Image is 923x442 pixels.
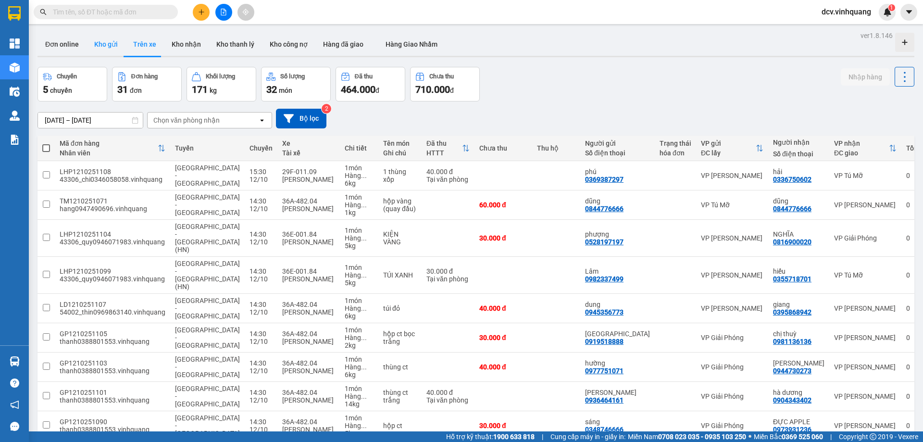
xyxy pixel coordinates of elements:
span: message [10,422,19,431]
strong: 1900 633 818 [493,433,535,441]
div: 12/10 [249,338,273,345]
div: 0844776666 [585,205,624,213]
div: 36E-001.84 [282,267,335,275]
div: 14:30 [249,330,273,338]
span: | [830,431,832,442]
span: kg [210,87,217,94]
div: GP1210251105 [60,330,165,338]
div: VP [PERSON_NAME] [834,304,897,312]
div: 40.000 đ [479,363,527,371]
div: [PERSON_NAME] [282,396,335,404]
span: 464.000 [341,84,375,95]
div: Hàng thông thường [345,334,374,341]
div: [PERSON_NAME] [282,238,335,246]
div: dung [585,301,650,308]
div: 1 kg [345,209,374,216]
span: ... [361,422,367,429]
div: Hàng thông thường [345,392,374,400]
div: 6 kg [345,371,374,379]
span: [GEOGRAPHIC_DATA] - [GEOGRAPHIC_DATA] [175,414,240,437]
div: Đơn hàng [131,73,158,80]
div: 1 món [345,193,374,201]
div: 14:30 [249,197,273,205]
span: Cung cấp máy in - giấy in: [550,431,625,442]
div: Số lượng [280,73,305,80]
div: VP [PERSON_NAME] [834,363,897,371]
button: aim [237,4,254,21]
button: Kho gửi [87,33,125,56]
div: VP [PERSON_NAME] [834,334,897,341]
button: Chuyến5chuyến [37,67,107,101]
div: hiếu [773,267,824,275]
button: Khối lượng171kg [187,67,256,101]
div: 0973931236 [773,426,811,433]
div: hang0947490696.vinhquang [60,205,165,213]
span: file-add [220,9,227,15]
div: 36A-482.04 [282,359,335,367]
div: 5 kg [345,279,374,287]
img: warehouse-icon [10,111,20,121]
div: 0336750602 [773,176,811,183]
div: phượng [585,230,650,238]
div: hộp ct [383,422,417,429]
div: Hàng thông thường [345,201,374,209]
div: VP Giải Phóng [701,363,763,371]
div: [PERSON_NAME] [282,205,335,213]
div: GP1210251090 [60,418,165,426]
div: Chưa thu [429,73,454,80]
div: Ghi chú [383,149,417,157]
input: Select a date range. [38,113,143,128]
div: VP Giải Phóng [701,334,763,341]
img: warehouse-icon [10,87,20,97]
button: plus [193,4,210,21]
img: logo-vxr [8,6,21,21]
div: 0348746666 [585,426,624,433]
button: Đơn online [37,33,87,56]
div: hường [585,359,650,367]
div: ĐỰC APPLE [773,418,824,426]
span: 171 [192,84,208,95]
button: Đã thu464.000đ [336,67,405,101]
div: 0977751071 [585,367,624,375]
span: [GEOGRAPHIC_DATA] - [GEOGRAPHIC_DATA] [175,355,240,379]
button: Nhập hàng [841,68,890,86]
div: 36A-482.04 [282,389,335,396]
div: 40.000 đ [479,304,527,312]
span: aim [242,9,249,15]
span: ... [361,271,367,279]
th: Toggle SortBy [55,136,170,161]
div: LHP1210251104 [60,230,165,238]
div: [PERSON_NAME] [282,426,335,433]
div: 43306_chi0346058058.vinhquang [60,176,165,183]
svg: open [258,116,266,124]
div: 30.000 đ [479,234,527,242]
div: 0844776666 [773,205,811,213]
img: icon-new-feature [883,8,892,16]
div: Tại văn phòng [426,176,470,183]
span: | [542,431,543,442]
span: ... [361,304,367,312]
img: solution-icon [10,135,20,145]
div: Tạo kho hàng mới [895,33,914,52]
button: Số lượng32món [261,67,331,101]
div: Tài xế [282,149,335,157]
div: ĐC lấy [701,149,756,157]
div: 14:30 [249,359,273,367]
div: GP1210251103 [60,359,165,367]
div: giang [773,301,824,308]
div: LD1210251107 [60,301,165,308]
div: Lâm [585,267,650,275]
th: Toggle SortBy [829,136,901,161]
div: 36A-482.04 [282,197,335,205]
div: [PERSON_NAME] [282,367,335,375]
div: 1 món [345,355,374,363]
div: Hàng thông thường [345,271,374,279]
button: Đơn hàng31đơn [112,67,182,101]
span: đơn [130,87,142,94]
div: [PERSON_NAME] [282,275,335,283]
div: VP [PERSON_NAME] [834,392,897,400]
img: warehouse-icon [10,356,20,366]
span: 5 [43,84,48,95]
div: 60.000 đ [479,201,527,209]
button: file-add [215,4,232,21]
